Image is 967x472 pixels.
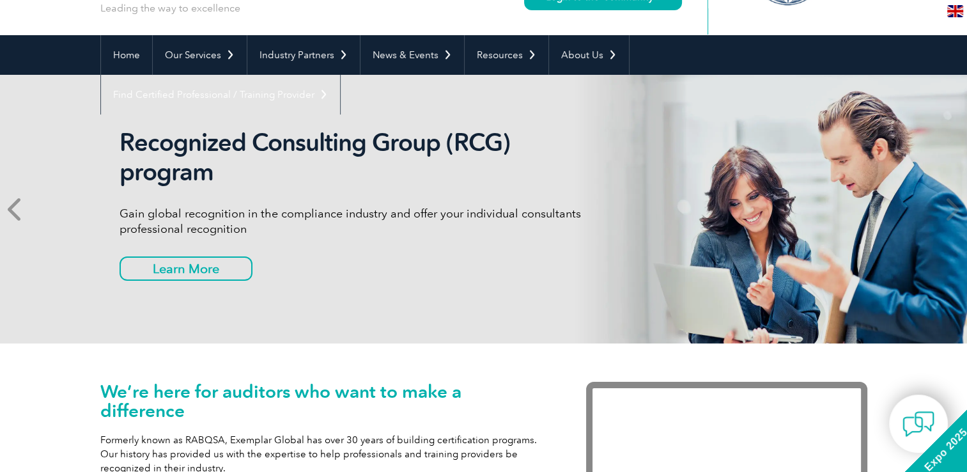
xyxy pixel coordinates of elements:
[902,408,934,440] img: contact-chat.png
[549,35,629,75] a: About Us
[101,35,152,75] a: Home
[120,256,252,281] a: Learn More
[120,206,599,237] p: Gain global recognition in the compliance industry and offer your individual consultants professi...
[100,382,548,420] h1: We’re here for auditors who want to make a difference
[120,128,599,187] h2: Recognized Consulting Group (RCG) program
[153,35,247,75] a: Our Services
[360,35,464,75] a: News & Events
[247,35,360,75] a: Industry Partners
[947,5,963,17] img: en
[101,75,340,114] a: Find Certified Professional / Training Provider
[100,1,240,15] p: Leading the way to excellence
[465,35,548,75] a: Resources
